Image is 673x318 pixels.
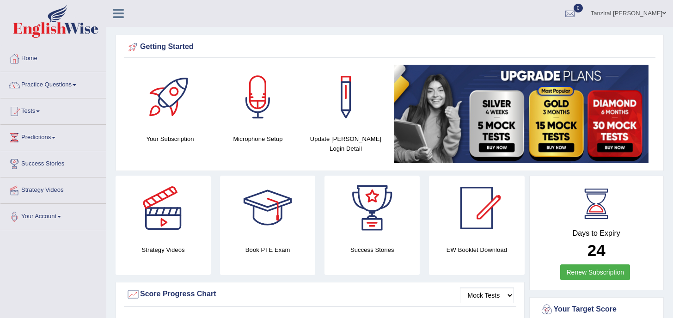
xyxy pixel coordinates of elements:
h4: Your Subscription [131,134,209,144]
div: Getting Started [126,40,653,54]
h4: Book PTE Exam [220,245,315,255]
a: Predictions [0,125,106,148]
h4: Days to Expiry [540,229,654,238]
h4: Success Stories [324,245,420,255]
div: Your Target Score [540,303,654,317]
a: Success Stories [0,151,106,174]
span: 0 [574,4,583,12]
a: Practice Questions [0,72,106,95]
h4: Microphone Setup [219,134,297,144]
h4: Update [PERSON_NAME] Login Detail [306,134,385,153]
a: Renew Subscription [560,264,630,280]
b: 24 [587,241,606,259]
a: Home [0,46,106,69]
a: Tests [0,98,106,122]
div: Score Progress Chart [126,287,514,301]
h4: Strategy Videos [116,245,211,255]
a: Strategy Videos [0,177,106,201]
img: small5.jpg [394,65,649,163]
h4: EW Booklet Download [429,245,524,255]
a: Your Account [0,204,106,227]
